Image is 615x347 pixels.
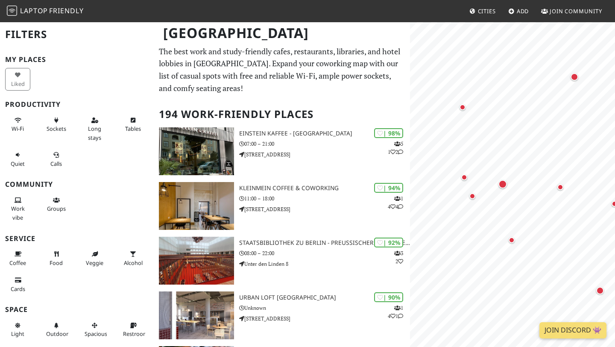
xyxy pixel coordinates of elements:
[47,125,66,132] span: Power sockets
[5,100,149,109] h3: Productivity
[388,304,403,320] p: 1 4 1
[159,45,405,94] p: The best work and study-friendly cafes, restaurants, libraries, and hotel lobbies in [GEOGRAPHIC_...
[239,140,410,148] p: 07:00 – 21:00
[82,247,107,270] button: Veggie
[5,180,149,188] h3: Community
[478,7,496,15] span: Cities
[11,160,25,168] span: Quiet
[497,178,509,190] div: Map marker
[11,205,25,221] span: People working
[50,160,62,168] span: Video/audio calls
[239,294,410,301] h3: URBAN LOFT [GEOGRAPHIC_DATA]
[44,247,69,270] button: Food
[239,260,410,268] p: Unter den Linden 8
[517,7,529,15] span: Add
[239,205,410,213] p: [STREET_ADDRESS]
[82,113,107,144] button: Long stays
[505,3,533,19] a: Add
[388,140,403,156] p: 5 1 2
[374,183,403,193] div: | 94%
[85,330,107,338] span: Spacious
[11,285,25,293] span: Credit cards
[239,315,410,323] p: [STREET_ADDRESS]
[156,21,408,45] h1: [GEOGRAPHIC_DATA]
[5,148,30,171] button: Quiet
[7,4,84,19] a: LaptopFriendly LaptopFriendly
[159,182,234,230] img: KleinMein Coffee & Coworking
[7,6,17,16] img: LaptopFriendly
[538,3,606,19] a: Join Community
[159,127,234,175] img: Einstein Kaffee - Charlottenburg
[239,304,410,312] p: Unknown
[9,259,26,267] span: Coffee
[239,249,410,257] p: 08:00 – 22:00
[154,237,410,285] a: Staatsbibliothek zu Berlin - Preußischer Kulturbesitz | 92% 32 Staatsbibliothek zu Berlin - Preuß...
[374,128,403,138] div: | 98%
[5,306,149,314] h3: Space
[569,71,580,82] div: Map marker
[5,273,30,296] button: Cards
[125,125,141,132] span: Work-friendly tables
[5,318,30,341] button: Light
[159,237,234,285] img: Staatsbibliothek zu Berlin - Preußischer Kulturbesitz
[239,150,410,159] p: [STREET_ADDRESS]
[239,194,410,203] p: 11:00 – 18:00
[374,292,403,302] div: | 90%
[154,182,410,230] a: KleinMein Coffee & Coworking | 94% 144 KleinMein Coffee & Coworking 11:00 – 18:00 [STREET_ADDRESS]
[459,172,469,182] div: Map marker
[5,235,149,243] h3: Service
[5,193,30,224] button: Work vibe
[5,21,149,47] h2: Filters
[44,318,69,341] button: Outdoor
[88,125,101,141] span: Long stays
[82,318,107,341] button: Spacious
[49,6,83,15] span: Friendly
[46,330,68,338] span: Outdoor area
[47,205,66,212] span: Group tables
[550,7,602,15] span: Join Community
[11,330,24,338] span: Natural light
[555,182,565,192] div: Map marker
[12,125,24,132] span: Stable Wi-Fi
[123,330,148,338] span: Restroom
[239,239,410,247] h3: Staatsbibliothek zu Berlin - Preußischer Kulturbesitz
[120,247,146,270] button: Alcohol
[20,6,48,15] span: Laptop
[5,56,149,64] h3: My Places
[5,247,30,270] button: Coffee
[44,148,69,171] button: Calls
[374,238,403,247] div: | 92%
[239,130,410,137] h3: Einstein Kaffee - [GEOGRAPHIC_DATA]
[5,113,30,136] button: Wi-Fi
[467,191,477,201] div: Map marker
[120,318,146,341] button: Restroom
[159,291,234,339] img: URBAN LOFT Berlin
[507,235,517,245] div: Map marker
[120,113,146,136] button: Tables
[50,259,63,267] span: Food
[394,249,403,265] p: 3 2
[594,285,606,296] div: Map marker
[457,102,468,112] div: Map marker
[159,101,405,127] h2: 194 Work-Friendly Places
[154,291,410,339] a: URBAN LOFT Berlin | 90% 141 URBAN LOFT [GEOGRAPHIC_DATA] Unknown [STREET_ADDRESS]
[124,259,143,267] span: Alcohol
[44,113,69,136] button: Sockets
[388,194,403,211] p: 1 4 4
[44,193,69,216] button: Groups
[466,3,499,19] a: Cities
[239,185,410,192] h3: KleinMein Coffee & Coworking
[86,259,103,267] span: Veggie
[154,127,410,175] a: Einstein Kaffee - Charlottenburg | 98% 512 Einstein Kaffee - [GEOGRAPHIC_DATA] 07:00 – 21:00 [STR...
